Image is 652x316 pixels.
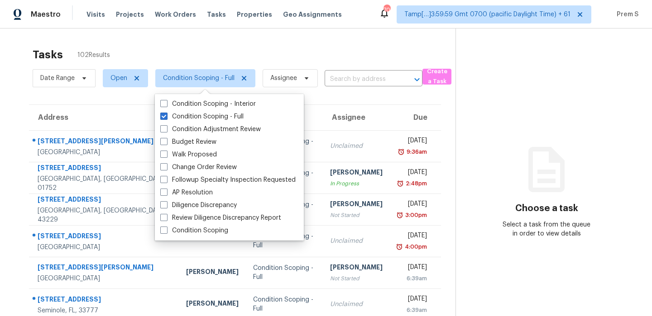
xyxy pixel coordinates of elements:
div: [GEOGRAPHIC_DATA], [GEOGRAPHIC_DATA], 01752 [38,175,172,193]
span: Open [110,74,127,83]
h3: Choose a task [515,204,578,213]
span: Prem S [613,10,638,19]
div: [GEOGRAPHIC_DATA] [38,148,172,157]
span: Create a Task [427,66,447,87]
div: 9:36am [405,147,427,156]
button: Create a Task [422,69,451,85]
div: Select a task from the queue in order to view details [501,220,592,238]
label: Followup Specialty Inspection Requested [160,175,296,184]
div: [DATE] [397,199,427,211]
img: Overdue Alarm Icon [398,147,405,156]
label: Budget Review [160,137,216,146]
div: [GEOGRAPHIC_DATA], [GEOGRAPHIC_DATA], 43229 [38,206,172,224]
div: [DATE] [397,231,427,242]
div: Unclaimed [330,236,383,245]
div: Not Started [330,274,383,283]
div: [PERSON_NAME] [186,299,239,310]
div: [STREET_ADDRESS] [38,163,172,175]
div: Condition Scoping - Full [253,264,316,282]
label: Condition Scoping [160,226,228,235]
span: 102 Results [77,51,110,60]
div: [PERSON_NAME] [186,267,239,278]
label: Walk Proposed [160,150,217,159]
div: In Progress [330,179,383,188]
span: Maestro [31,10,61,19]
th: Due [390,105,441,130]
label: Review Diligence Discrepancy Report [160,213,281,222]
button: Open [411,73,423,86]
img: Overdue Alarm Icon [397,179,404,188]
div: 3:00pm [403,211,427,220]
div: [STREET_ADDRESS][PERSON_NAME] [38,137,172,148]
div: [GEOGRAPHIC_DATA] [38,274,172,283]
div: [DATE] [397,168,427,179]
th: Address [29,105,179,130]
span: Properties [237,10,272,19]
div: Not Started [330,211,383,220]
label: Diligence Discrepancy [160,201,237,210]
div: 6:39am [397,274,427,283]
span: Tamp[…]3:59:59 Gmt 0700 (pacific Daylight Time) + 61 [404,10,570,19]
div: [STREET_ADDRESS] [38,231,172,243]
div: Unclaimed [330,300,383,309]
span: Date Range [40,74,75,83]
th: Assignee [323,105,390,130]
div: 6:39am [397,306,427,315]
label: Condition Scoping - Interior [160,99,256,108]
span: Condition Scoping - Full [163,74,235,83]
div: [PERSON_NAME] [330,263,383,274]
div: 4:00pm [403,242,427,251]
label: AP Resolution [160,188,213,197]
div: [GEOGRAPHIC_DATA] [38,243,172,252]
div: Condition Scoping - Full [253,295,316,313]
div: [PERSON_NAME] [330,199,383,211]
div: [STREET_ADDRESS] [38,295,172,306]
span: Work Orders [155,10,196,19]
div: Unclaimed [330,141,383,151]
span: Geo Assignments [283,10,342,19]
label: Change Order Review [160,163,237,172]
h2: Tasks [33,50,63,59]
label: Condition Adjustment Review [160,125,261,134]
div: 705 [384,5,390,14]
div: Condition Scoping - Full [253,232,316,250]
div: [STREET_ADDRESS] [38,195,172,206]
div: 2:48pm [404,179,427,188]
div: [PERSON_NAME] [330,168,383,179]
span: Tasks [207,11,226,18]
img: Overdue Alarm Icon [396,242,403,251]
span: Visits [86,10,105,19]
span: Projects [116,10,144,19]
span: Assignee [270,74,297,83]
div: [DATE] [397,263,427,274]
div: Seminole, FL, 33777 [38,306,172,315]
img: Overdue Alarm Icon [396,211,403,220]
div: [STREET_ADDRESS][PERSON_NAME] [38,263,172,274]
div: [DATE] [397,294,427,306]
input: Search by address [325,72,397,86]
div: [DATE] [397,136,427,147]
label: Condition Scoping - Full [160,112,244,121]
